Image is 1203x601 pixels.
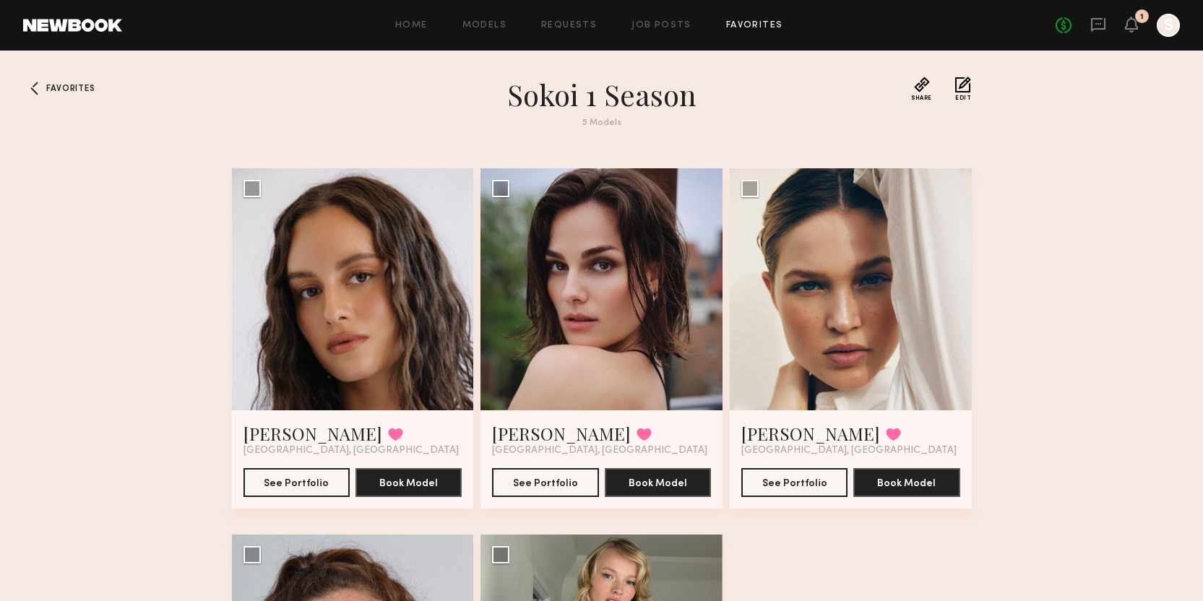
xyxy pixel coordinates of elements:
[911,77,932,101] button: Share
[355,468,462,497] button: Book Model
[741,468,848,497] button: See Portfolio
[492,422,631,445] a: [PERSON_NAME]
[492,468,598,497] button: See Portfolio
[243,468,350,497] button: See Portfolio
[1140,13,1144,21] div: 1
[492,445,707,457] span: [GEOGRAPHIC_DATA], [GEOGRAPHIC_DATA]
[342,77,862,113] h1: sokoi 1 season
[46,85,95,93] span: Favorites
[631,21,691,30] a: Job Posts
[741,445,957,457] span: [GEOGRAPHIC_DATA], [GEOGRAPHIC_DATA]
[395,21,428,30] a: Home
[243,445,459,457] span: [GEOGRAPHIC_DATA], [GEOGRAPHIC_DATA]
[541,21,597,30] a: Requests
[1157,14,1180,37] a: S
[462,21,506,30] a: Models
[342,118,862,128] div: 5 Models
[23,77,46,100] a: Favorites
[605,468,711,497] button: Book Model
[911,95,932,101] span: Share
[355,476,462,488] a: Book Model
[853,468,960,497] button: Book Model
[955,77,971,101] button: Edit
[726,21,783,30] a: Favorites
[243,422,382,445] a: [PERSON_NAME]
[853,476,960,488] a: Book Model
[605,476,711,488] a: Book Model
[955,95,971,101] span: Edit
[741,422,880,445] a: [PERSON_NAME]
